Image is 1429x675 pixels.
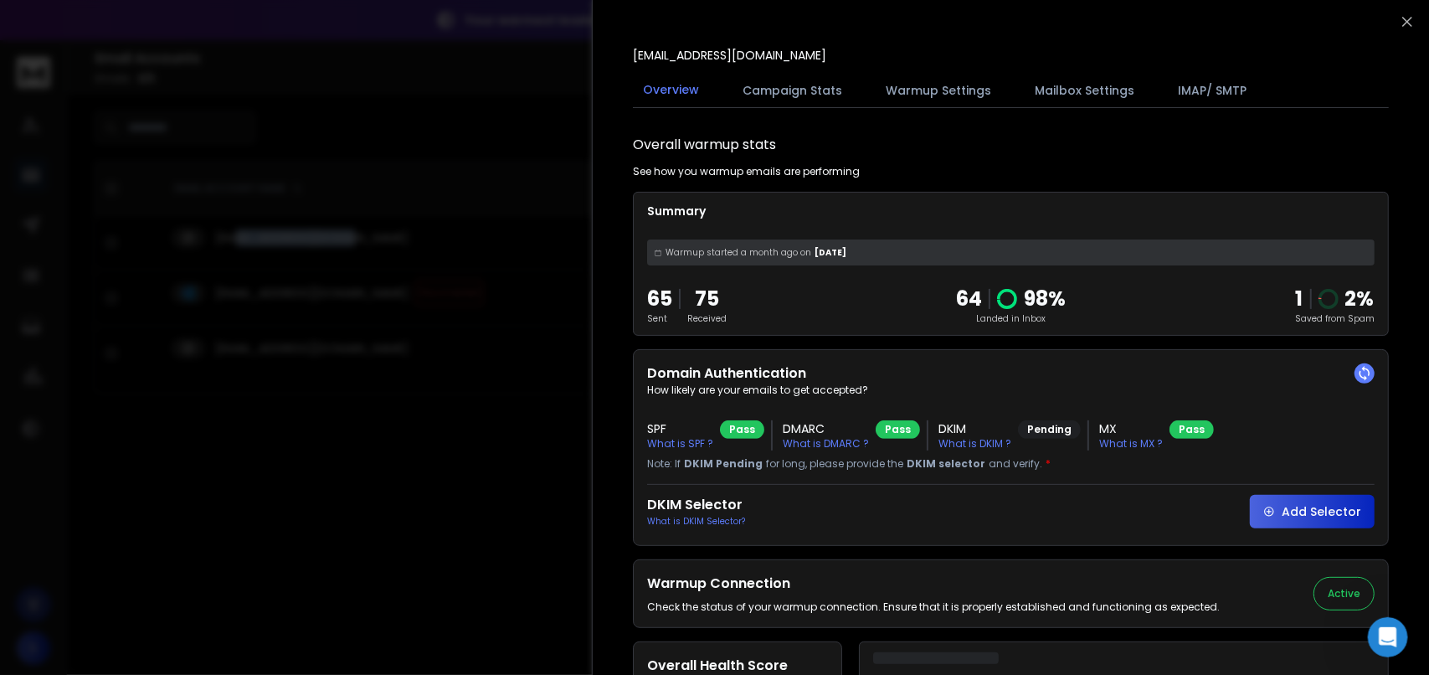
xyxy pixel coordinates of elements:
div: [DATE] [647,240,1375,265]
h3: DKIM [938,420,1011,437]
button: Active [1313,577,1375,611]
button: Campaign Stats [732,72,852,109]
div: Optimizing Warmup Settings in ReachInbox [34,380,280,415]
p: Note: If for long, please provide the and verify. [647,457,1375,471]
div: Optimizing Warmup Settings in ReachInbox [24,374,311,422]
img: logo [33,35,146,56]
p: What is DKIM ? [938,437,1011,451]
p: Saved from Spam [1295,312,1375,325]
p: What is SPF ? [647,437,713,451]
button: Add Selector [1250,495,1375,528]
button: Warmup Settings [876,72,1001,109]
div: We'll be back online [DATE] [34,286,280,303]
p: 64 [956,286,982,312]
h3: SPF [647,420,713,437]
p: Summary [647,203,1375,219]
div: Send us a message [34,268,280,286]
div: Discovering ReachInbox: A Guide to Its Purpose and Functionality [24,471,311,519]
div: Discovering ReachInbox: A Guide to Its Purpose and Functionality [34,477,280,513]
p: 65 [647,286,672,312]
img: Profile image for Rohan [179,27,213,60]
button: IMAP/ SMTP [1168,72,1257,109]
div: Close [288,27,318,57]
p: Sent [647,312,672,325]
p: What is MX ? [1099,437,1163,451]
p: 98 % [1024,286,1066,312]
p: [EMAIL_ADDRESS][DOMAIN_NAME] [633,47,826,64]
button: Messages [111,520,223,587]
div: Send us a messageWe'll be back online [DATE] [17,254,318,317]
img: Profile image for Lakshita [211,27,244,60]
span: DKIM selector [907,457,985,471]
span: Help [265,562,292,574]
p: Hi [PERSON_NAME] 👋 [33,119,301,176]
div: Pass [1169,420,1214,439]
h3: DMARC [783,420,869,437]
p: Landed in Inbox [956,312,1066,325]
div: Navigating Advanced Campaign Options in ReachInbox [34,429,280,464]
h2: Domain Authentication [647,363,1375,384]
button: Search for help [24,333,311,367]
span: Messages [139,562,197,574]
div: Pass [876,420,920,439]
p: 75 [687,286,727,312]
span: Home [37,562,75,574]
p: What is DMARC ? [783,437,869,451]
span: Search for help [34,342,136,359]
h1: Overall warmup stats [633,135,776,155]
p: See how you warmup emails are performing [633,165,860,178]
p: How can we assist you [DATE]? [33,176,301,233]
p: Check the status of your warmup connection. Ensure that it is properly established and functionin... [647,600,1220,614]
span: DKIM Pending [684,457,763,471]
button: Mailbox Settings [1025,72,1144,109]
button: Overview [633,71,709,110]
p: What is DKIM Selector? [647,515,745,528]
img: Profile image for Raj [243,27,276,60]
h2: Warmup Connection [647,574,1220,594]
strong: 1 [1296,285,1303,312]
div: Pending [1018,420,1081,439]
span: Warmup started a month ago on [666,246,811,259]
h2: DKIM Selector [647,495,745,515]
p: How likely are your emails to get accepted? [647,384,1375,397]
iframe: Intercom live chat [1368,617,1408,657]
div: Navigating Advanced Campaign Options in ReachInbox [24,422,311,471]
p: Received [687,312,727,325]
h3: MX [1099,420,1163,437]
div: Pass [720,420,764,439]
button: Help [224,520,335,587]
p: 2 % [1345,286,1375,312]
